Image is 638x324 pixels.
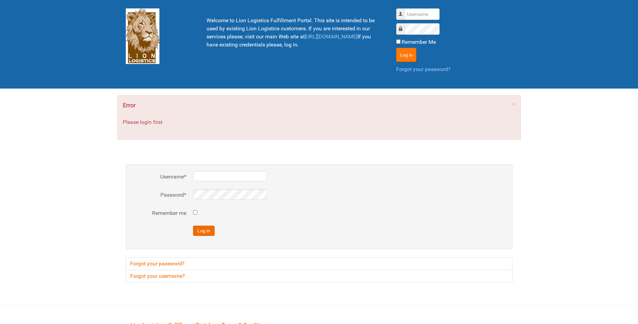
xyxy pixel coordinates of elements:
label: Remember me [133,209,186,217]
a: × [512,101,516,107]
input: Username [405,8,440,20]
a: [URL][DOMAIN_NAME] [305,33,358,40]
a: Forgot your password? [396,66,451,72]
button: Log in [396,48,416,62]
a: Lion Logistics [126,33,159,39]
label: Remember Me [402,38,436,46]
a: Forgot your username? [126,270,513,283]
a: Forgot your password? [126,257,513,270]
label: Password [133,191,186,199]
p: Please login first [123,118,516,126]
button: Log in [193,226,215,236]
p: Welcome to Lion Logistics Fulfillment Portal. This site is intended to be used by existing Lion L... [207,17,379,49]
h4: Error [123,101,516,110]
label: Username [133,173,186,181]
img: Lion Logistics [126,8,159,64]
